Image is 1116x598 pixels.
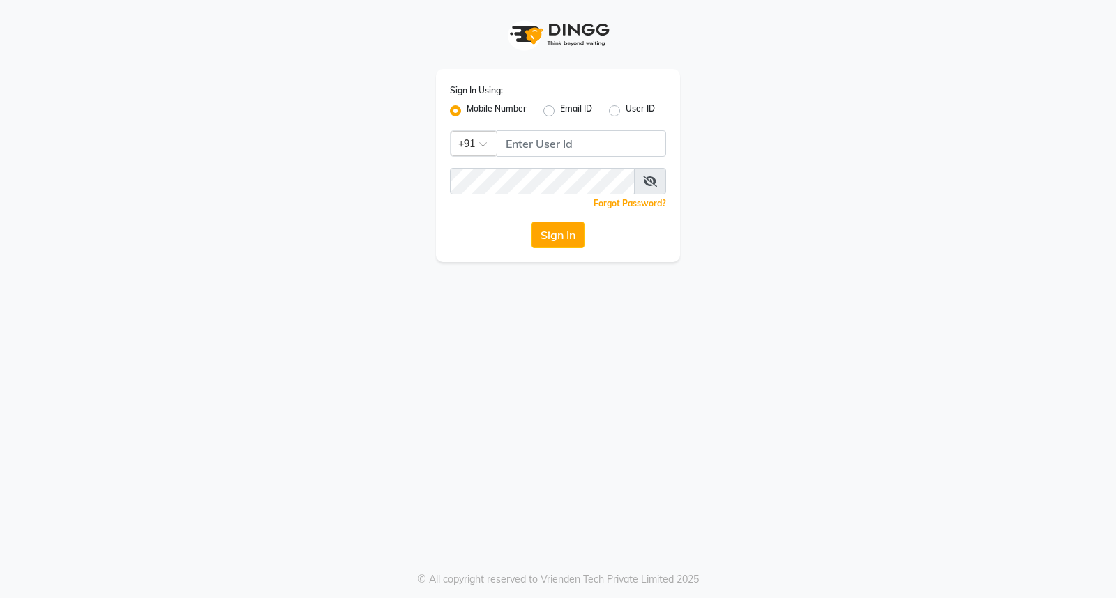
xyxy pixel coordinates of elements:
[450,84,503,97] label: Sign In Using:
[626,102,655,119] label: User ID
[594,198,666,208] a: Forgot Password?
[467,102,527,119] label: Mobile Number
[531,222,585,248] button: Sign In
[497,130,666,157] input: Username
[450,168,635,194] input: Username
[560,102,592,119] label: Email ID
[502,14,614,55] img: logo1.svg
